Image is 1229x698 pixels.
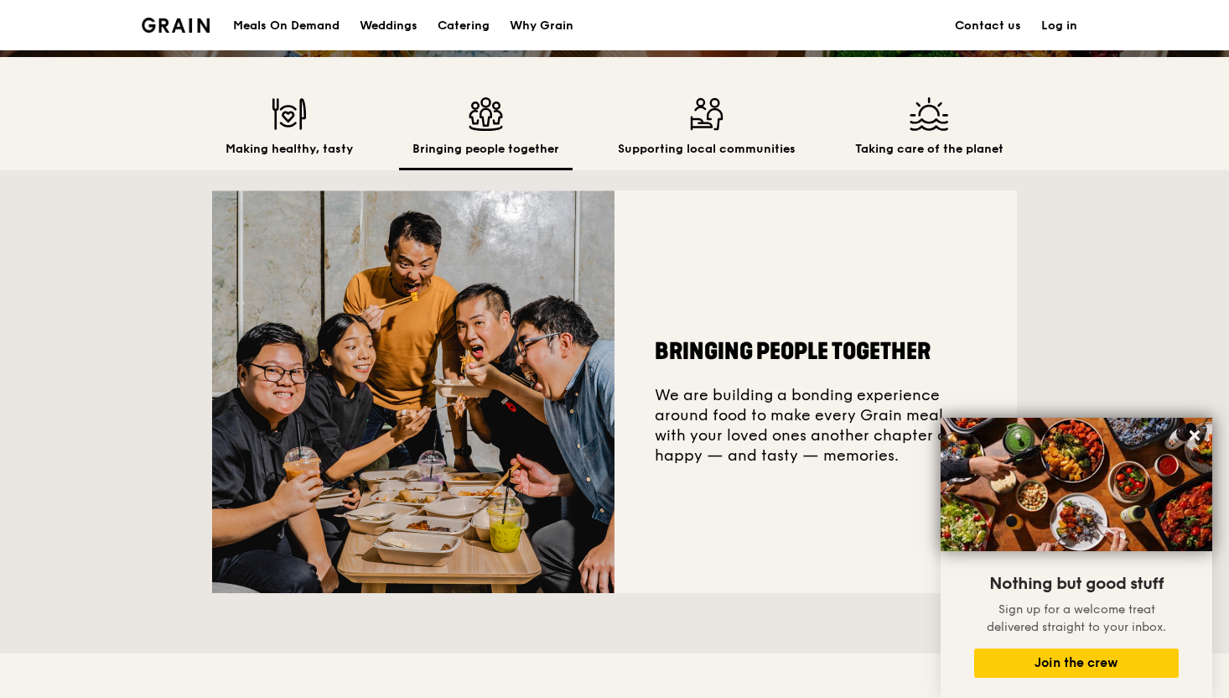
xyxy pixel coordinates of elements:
[412,97,559,131] img: Bringing people together
[855,141,1003,158] h2: Taking care of the planet
[428,1,500,51] a: Catering
[941,418,1212,551] img: DSC07876-Edit02-Large.jpeg
[226,141,353,158] h2: Making healthy, tasty
[855,97,1003,131] img: Taking care of the planet
[1031,1,1087,51] a: Log in
[438,1,490,51] div: Catering
[233,1,340,51] div: Meals On Demand
[212,190,614,593] img: Bringing people together
[618,97,796,131] img: Supporting local communities
[500,1,583,51] a: Why Grain
[614,190,1017,593] div: We are building a bonding experience around food to make every Grain meal with your loved ones an...
[412,141,559,158] h2: Bringing people together
[974,649,1179,678] button: Join the crew
[360,1,417,51] div: Weddings
[989,574,1164,594] span: Nothing but good stuff
[142,18,210,33] img: Grain
[618,141,796,158] h2: Supporting local communities
[226,97,353,131] img: Making healthy, tasty
[1181,422,1208,449] button: Close
[655,336,977,367] h2: Bringing people together
[350,1,428,51] a: Weddings
[510,1,573,51] div: Why Grain
[987,602,1166,634] span: Sign up for a welcome treat delivered straight to your inbox.
[945,1,1031,51] a: Contact us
